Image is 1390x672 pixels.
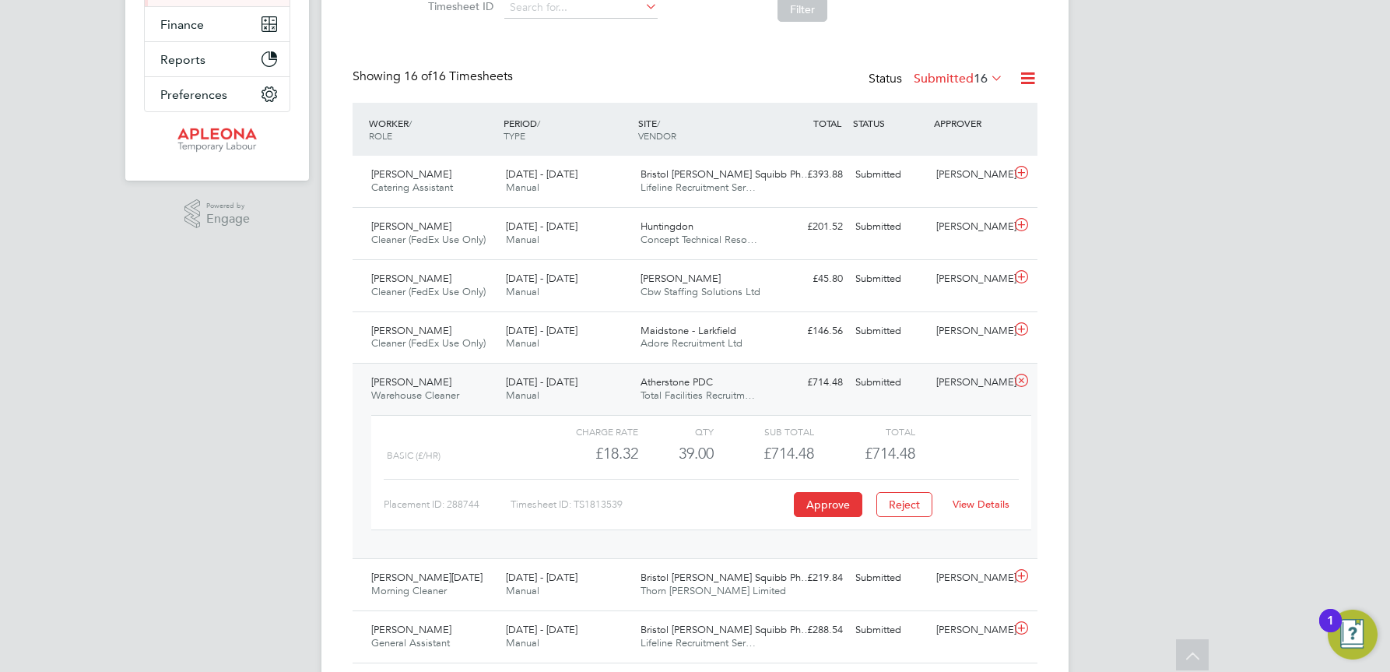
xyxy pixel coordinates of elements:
img: apleona-logo-retina.png [177,128,257,153]
span: Manual [506,336,539,350]
div: Placement ID: 288744 [384,492,511,517]
span: [PERSON_NAME] [371,324,451,337]
div: Submitted [849,565,930,591]
span: Engage [206,213,250,226]
div: [PERSON_NAME] [930,318,1011,344]
div: Timesheet ID: TS1813539 [511,492,790,517]
div: £393.88 [768,162,849,188]
div: Submitted [849,162,930,188]
span: Finance [160,17,204,32]
button: Preferences [145,77,290,111]
span: [DATE] - [DATE] [506,272,577,285]
span: Manual [506,389,539,402]
a: Go to home page [144,128,290,153]
div: QTY [638,422,714,441]
span: Manual [506,233,539,246]
div: PERIOD [500,109,634,150]
div: 1 [1327,621,1334,641]
div: [PERSON_NAME] [930,370,1011,396]
div: Showing [353,69,516,85]
span: Manual [506,636,539,649]
span: [PERSON_NAME] [371,167,451,181]
span: Powered by [206,199,250,213]
button: Finance [145,7,290,41]
span: [DATE] - [DATE] [506,167,577,181]
span: ROLE [369,129,392,142]
span: Adore Recruitment Ltd [641,336,742,350]
span: Lifeline Recruitment Ser… [641,181,756,194]
span: [PERSON_NAME] [371,623,451,636]
button: Reject [876,492,932,517]
div: [PERSON_NAME] [930,266,1011,292]
span: Reports [160,52,205,67]
button: Approve [794,492,862,517]
span: [DATE] - [DATE] [506,220,577,233]
span: / [537,117,540,129]
span: [PERSON_NAME][DATE] [371,571,483,584]
div: APPROVER [930,109,1011,137]
span: Bristol [PERSON_NAME] Squibb Ph… [641,167,811,181]
span: Bristol [PERSON_NAME] Squibb Ph… [641,623,811,636]
span: Manual [506,181,539,194]
div: [PERSON_NAME] [930,617,1011,643]
span: VENDOR [638,129,676,142]
div: SITE [634,109,769,150]
div: Status [869,69,1006,90]
div: Submitted [849,214,930,240]
a: View Details [953,498,1009,511]
span: General Assistant [371,636,450,649]
span: Cleaner (FedEx Use Only) [371,336,486,350]
div: Sub Total [714,422,814,441]
span: Cleaner (FedEx Use Only) [371,233,486,246]
span: Catering Assistant [371,181,453,194]
div: £288.54 [768,617,849,643]
span: [DATE] - [DATE] [506,375,577,389]
span: / [657,117,660,129]
div: £219.84 [768,565,849,591]
span: [PERSON_NAME] [371,220,451,233]
div: WORKER [365,109,500,150]
span: [DATE] - [DATE] [506,571,577,584]
div: £146.56 [768,318,849,344]
span: 16 Timesheets [404,69,513,84]
div: £714.48 [768,370,849,396]
a: Powered byEngage [184,199,251,229]
div: £45.80 [768,266,849,292]
span: [PERSON_NAME] [371,272,451,285]
span: Cleaner (FedEx Use Only) [371,285,486,298]
span: Lifeline Recruitment Ser… [641,636,756,649]
span: Manual [506,285,539,298]
span: Warehouse Cleaner [371,389,459,402]
span: Bristol [PERSON_NAME] Squibb Ph… [641,571,811,584]
span: [PERSON_NAME] [371,375,451,389]
span: Thorn [PERSON_NAME] Limited [641,584,786,597]
span: Huntingdon [641,220,693,233]
span: Preferences [160,87,227,102]
div: [PERSON_NAME] [930,162,1011,188]
span: Atherstone PDC [641,375,713,389]
div: Total [814,422,914,441]
div: £18.32 [538,441,638,466]
div: Submitted [849,318,930,344]
span: 16 [974,71,988,86]
span: / [409,117,412,129]
span: 16 of [404,69,432,84]
span: £714.48 [865,444,915,463]
span: TOTAL [813,117,841,129]
span: Concept Technical Reso… [641,233,757,246]
label: Submitted [914,71,1003,86]
span: Manual [506,584,539,597]
span: [PERSON_NAME] [641,272,721,285]
div: Submitted [849,370,930,396]
div: Submitted [849,617,930,643]
div: [PERSON_NAME] [930,214,1011,240]
button: Reports [145,42,290,76]
span: [DATE] - [DATE] [506,324,577,337]
span: TYPE [504,129,525,142]
div: £201.52 [768,214,849,240]
div: Charge rate [538,422,638,441]
span: Basic (£/HR) [387,450,441,461]
button: Open Resource Center, 1 new notification [1328,610,1378,660]
div: 39.00 [638,441,714,466]
div: Submitted [849,266,930,292]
